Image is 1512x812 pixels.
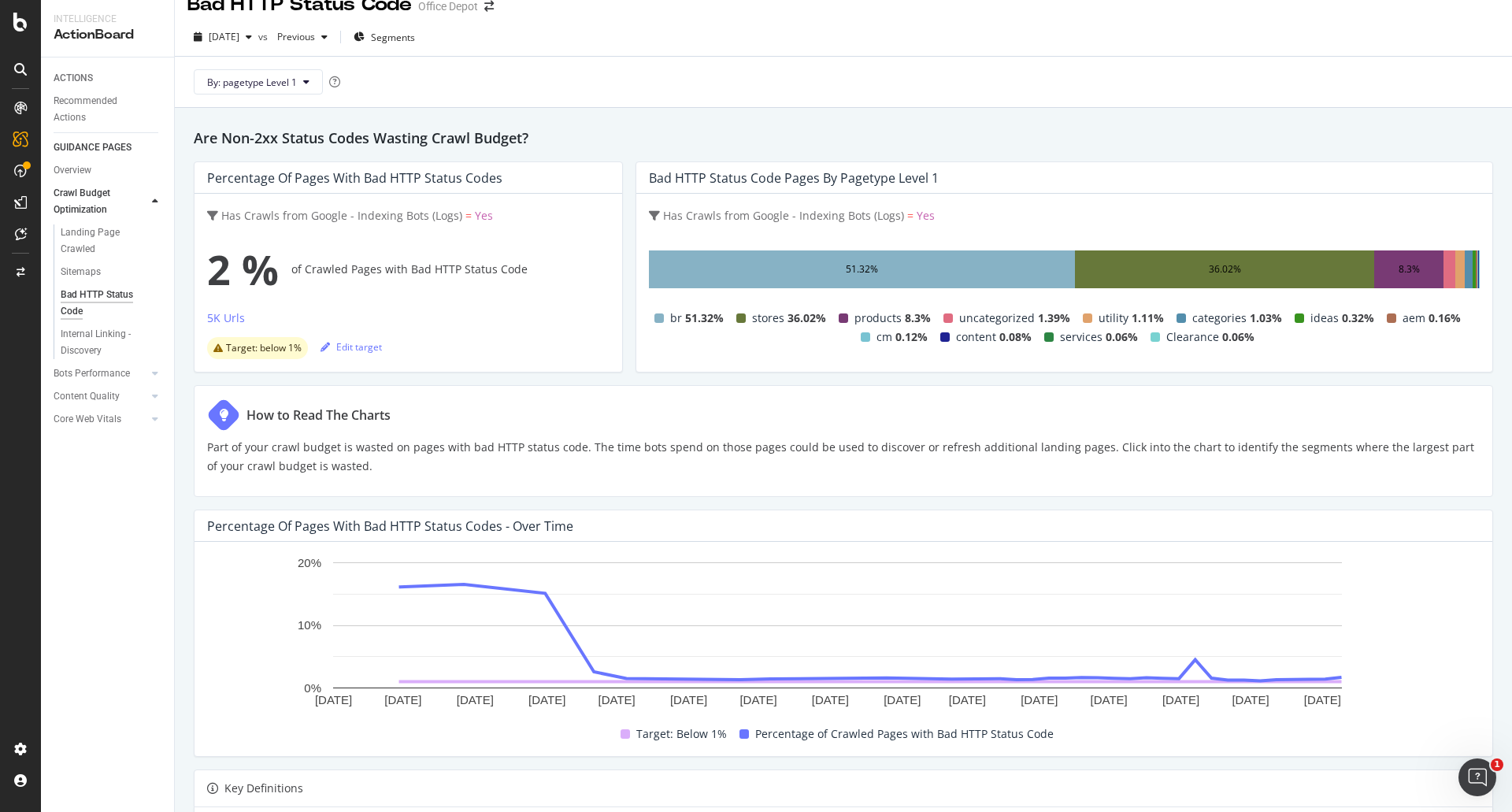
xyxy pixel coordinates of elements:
a: ACTIONS [54,70,163,87]
div: Percentage of Pages with Bad HTTP Status Codes [207,170,502,186]
div: arrow-right-arrow-left [484,1,494,12]
h2: Are Non-2xx Status Codes Wasting Crawl Budget? [194,127,1493,149]
div: Sitemaps [61,264,101,280]
span: 0.08% [999,328,1032,347]
div: Key Definitions [224,779,303,798]
text: [DATE] [1232,694,1269,707]
span: categories [1192,309,1247,328]
span: 1.39% [1038,309,1070,328]
span: = [907,208,913,223]
span: services [1060,328,1102,347]
span: 8.3% [905,309,931,328]
button: Previous [271,24,334,50]
div: How to Read The Charts [246,406,391,425]
a: Internal Linking - Discovery [61,326,163,359]
span: utility [1099,309,1128,328]
a: Landing Page Crawled [61,224,163,258]
text: [DATE] [1162,694,1199,707]
div: Content Quality [54,388,120,405]
span: 36.02% [787,309,826,328]
button: 5K Urls [207,309,245,334]
div: Intelligence [54,13,161,26]
span: vs [258,30,271,43]
span: 51.32% [685,309,724,328]
div: 5K Urls [207,310,245,326]
div: Crawl Budget Optimization [54,185,135,218]
text: [DATE] [812,694,849,707]
a: Crawl Budget Optimization [54,185,147,218]
p: Part of your crawl budget is wasted on pages with bad HTTP status code. The time bots spend on th... [207,438,1480,476]
button: Segments [347,24,421,50]
text: [DATE] [598,694,636,707]
div: GUIDANCE PAGES [54,139,132,156]
a: Bots Performance [54,365,147,382]
span: 0.32% [1342,309,1374,328]
div: 36.02% [1209,260,1241,279]
span: Has Crawls from Google - Indexing Bots (Logs) [663,208,904,223]
span: Percentage of Crawled Pages with Bad HTTP Status Code [755,725,1054,743]
span: Yes [475,208,493,223]
iframe: Intercom live chat [1458,758,1496,796]
div: of Crawled Pages with Bad HTTP Status Code [207,238,610,301]
span: 0.06% [1222,328,1254,347]
div: warning label [207,337,308,359]
div: 8.3% [1399,260,1420,279]
div: 51.32% [846,260,878,279]
span: products [854,309,902,328]
span: = [465,208,472,223]
span: 2025 Aug. 16th [209,30,239,43]
text: [DATE] [457,694,494,707]
text: [DATE] [315,694,352,707]
div: Bad HTTP Status Code Pages by pagetype Level 1 [649,170,939,186]
span: Clearance [1166,328,1219,347]
span: 2 % [207,238,279,301]
span: br [670,309,682,328]
a: GUIDANCE PAGES [54,139,163,156]
span: cm [876,328,892,347]
text: [DATE] [670,694,707,707]
div: Edit target [321,340,382,354]
text: 0% [304,681,321,695]
div: Internal Linking - Discovery [61,326,150,359]
div: ACTIONS [54,70,93,87]
span: content [956,328,996,347]
button: [DATE] [187,24,258,50]
text: 20% [298,556,321,569]
span: stores [752,309,784,328]
text: 10% [298,619,321,632]
a: Recommended Actions [54,93,163,126]
text: [DATE] [1021,694,1058,707]
button: Edit target [321,334,382,359]
text: [DATE] [1091,694,1128,707]
span: 1.03% [1250,309,1282,328]
div: Recommended Actions [54,93,148,126]
a: Content Quality [54,388,147,405]
a: Bad HTTP Status Code [61,287,163,320]
span: 0.06% [1106,328,1138,347]
div: Overview [54,162,91,179]
div: Core Web Vitals [54,411,121,428]
a: Sitemaps [61,264,163,280]
span: 0.12% [895,328,928,347]
svg: A chart. [207,554,1468,712]
div: Landing Page Crawled [61,224,149,258]
span: Target: Below 1% [636,725,727,743]
span: Target: below 1% [226,343,302,353]
div: Percentage of Pages with Bad HTTP Status Codes - Over Time [207,518,573,534]
div: Bad HTTP Status Code [61,287,149,320]
span: Has Crawls from Google - Indexing Bots (Logs) [221,208,462,223]
span: ideas [1310,309,1339,328]
span: uncategorized [959,309,1035,328]
text: [DATE] [739,694,776,707]
text: [DATE] [949,694,986,707]
span: 1.11% [1132,309,1164,328]
text: [DATE] [528,694,565,707]
div: Bots Performance [54,365,130,382]
span: 0.16% [1429,309,1461,328]
span: By: pagetype Level 1 [207,76,297,89]
text: [DATE] [384,694,421,707]
button: By: pagetype Level 1 [194,69,323,95]
text: [DATE] [1304,694,1341,707]
a: Core Web Vitals [54,411,147,428]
